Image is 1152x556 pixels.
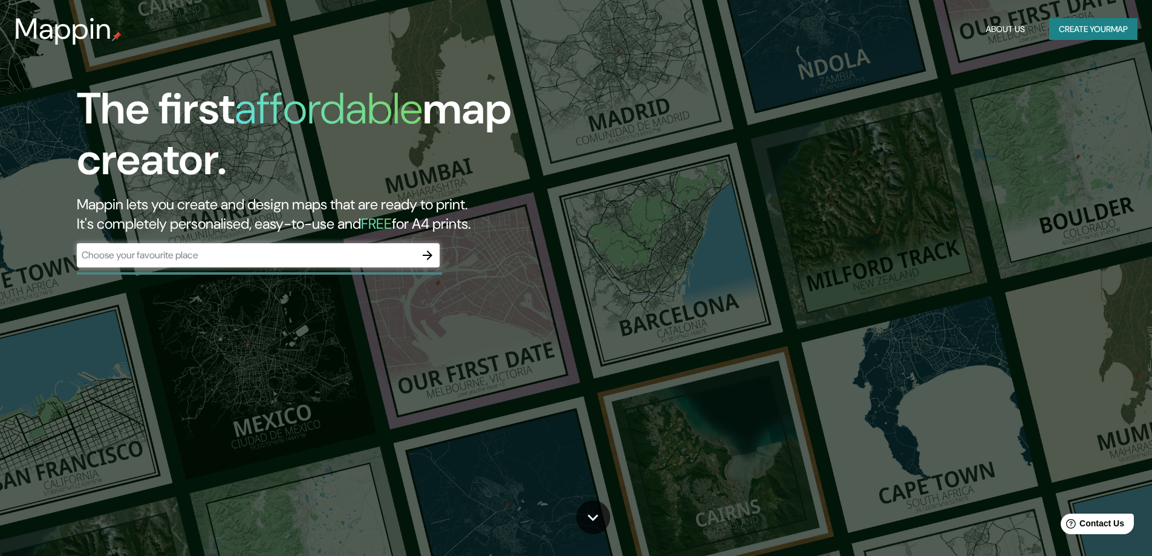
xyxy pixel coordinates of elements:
img: mappin-pin [112,31,122,41]
h1: affordable [235,80,423,137]
iframe: Help widget launcher [1044,509,1139,543]
h2: Mappin lets you create and design maps that are ready to print. It's completely personalised, eas... [77,195,653,234]
button: About Us [981,18,1030,41]
h3: Mappin [15,12,112,46]
h5: FREE [361,214,392,233]
input: Choose your favourite place [77,248,415,262]
button: Create yourmap [1049,18,1137,41]
h1: The first map creator. [77,83,653,195]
